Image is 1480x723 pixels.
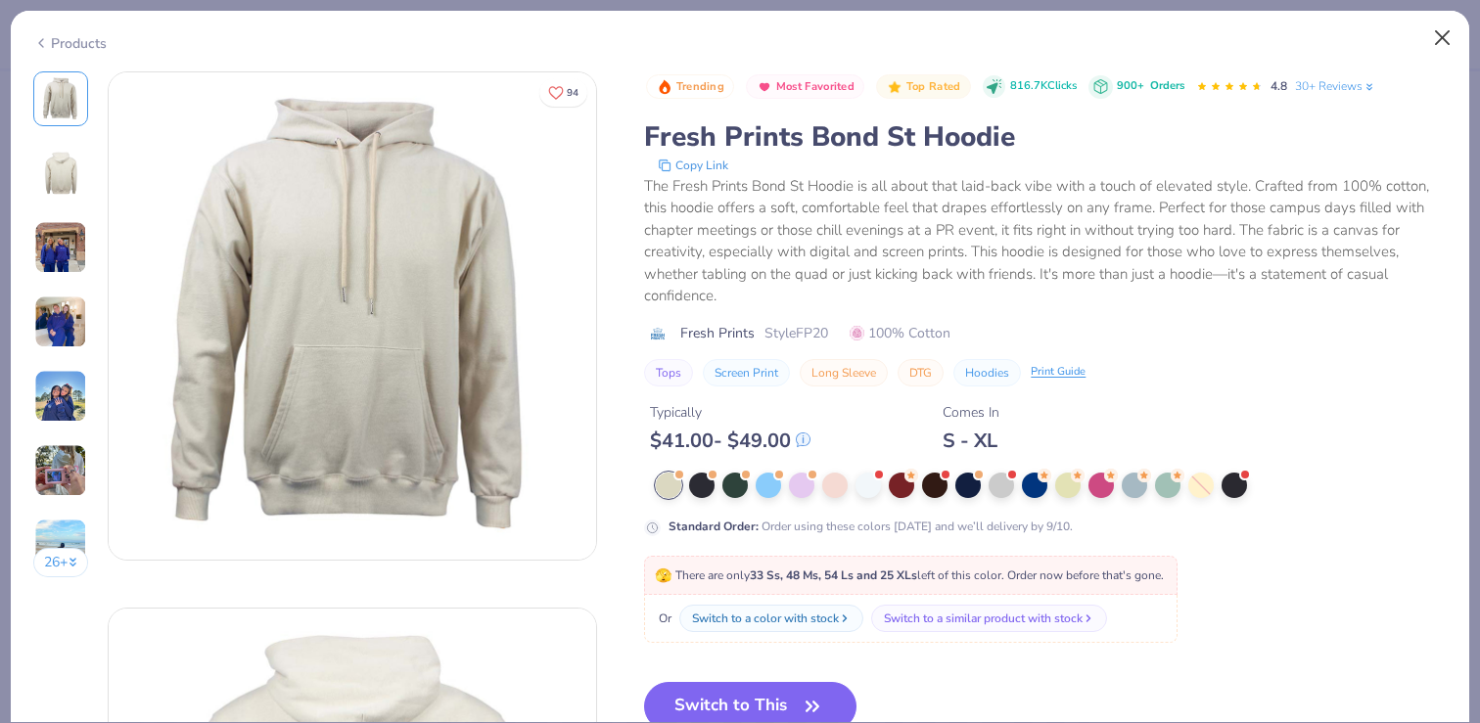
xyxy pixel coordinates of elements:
span: Style FP20 [764,323,828,343]
img: Trending sort [657,79,672,95]
div: Print Guide [1031,364,1086,381]
span: Most Favorited [776,81,855,92]
button: Badge Button [876,74,970,100]
div: The Fresh Prints Bond St Hoodie is all about that laid-back vibe with a touch of elevated style. ... [644,175,1447,307]
img: brand logo [644,326,671,341]
button: Tops [644,359,693,386]
button: Screen Print [703,359,790,386]
img: Back [37,150,84,197]
img: User generated content [34,519,87,571]
button: DTG [898,359,944,386]
img: User generated content [34,295,87,348]
span: Top Rated [906,81,961,92]
span: 94 [567,88,578,98]
button: Close [1424,20,1461,57]
strong: 33 Ss, 48 Ms, 54 Ls and 25 XLs [750,567,917,583]
button: Like [539,78,587,107]
span: Trending [676,81,724,92]
img: Top Rated sort [887,79,902,95]
span: 🫣 [655,566,671,585]
span: 4.8 [1271,78,1287,94]
img: User generated content [34,444,87,497]
div: 900+ [1117,78,1184,95]
img: Front [37,75,84,122]
button: Badge Button [646,74,734,100]
img: User generated content [34,370,87,423]
span: Or [655,610,671,627]
button: copy to clipboard [652,156,734,175]
span: 100% Cotton [850,323,950,343]
img: Most Favorited sort [757,79,772,95]
div: S - XL [943,429,999,453]
button: Badge Button [746,74,864,100]
div: Comes In [943,402,999,423]
span: There are only left of this color. Order now before that's gone. [655,567,1164,583]
div: Switch to a color with stock [692,610,839,627]
span: 816.7K Clicks [1010,78,1077,95]
button: Switch to a color with stock [679,605,863,632]
div: Order using these colors [DATE] and we’ll delivery by 9/10. [669,518,1073,535]
strong: Standard Order : [669,519,759,534]
img: Front [109,72,596,560]
div: Switch to a similar product with stock [884,610,1083,627]
div: $ 41.00 - $ 49.00 [650,429,810,453]
button: Long Sleeve [800,359,888,386]
a: 30+ Reviews [1295,77,1376,95]
button: Switch to a similar product with stock [871,605,1107,632]
span: Orders [1150,78,1184,93]
div: 4.8 Stars [1196,71,1263,103]
button: 26+ [33,548,89,577]
img: User generated content [34,221,87,274]
button: Hoodies [953,359,1021,386]
div: Products [33,33,107,54]
div: Typically [650,402,810,423]
div: Fresh Prints Bond St Hoodie [644,118,1447,156]
span: Fresh Prints [680,323,755,343]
